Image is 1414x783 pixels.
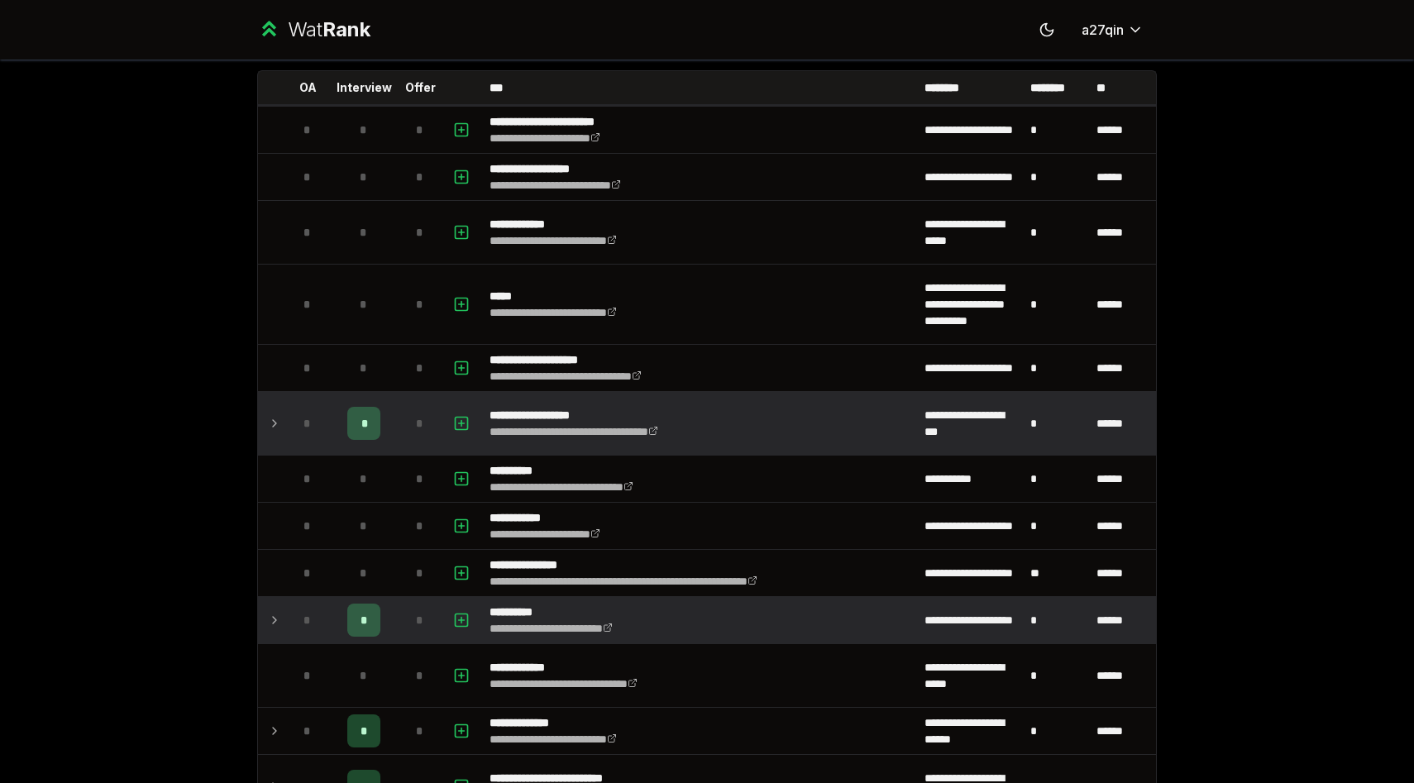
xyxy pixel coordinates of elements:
p: Interview [337,79,392,96]
a: WatRank [257,17,370,43]
p: Offer [405,79,436,96]
span: Rank [322,17,370,41]
div: Wat [288,17,370,43]
button: a27qin [1068,15,1157,45]
p: OA [299,79,317,96]
span: a27qin [1082,20,1124,40]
